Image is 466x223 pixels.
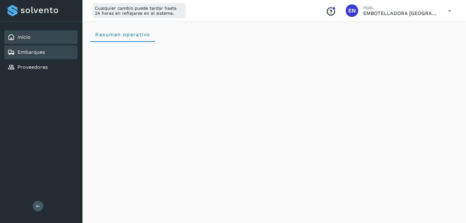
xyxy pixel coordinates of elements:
[17,34,31,40] a: Inicio
[17,64,48,70] a: Proveedores
[4,60,77,74] div: Proveedores
[363,5,438,10] p: Hola,
[92,3,186,18] div: Cualquier cambio puede tardar hasta 24 horas en reflejarse en el sistema.
[17,49,45,55] a: Embarques
[4,30,77,44] div: Inicio
[95,32,150,38] span: Resumen operativo
[4,45,77,59] div: Embarques
[363,10,438,16] p: EMBOTELLADORA NIAGARA DE MEXICO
